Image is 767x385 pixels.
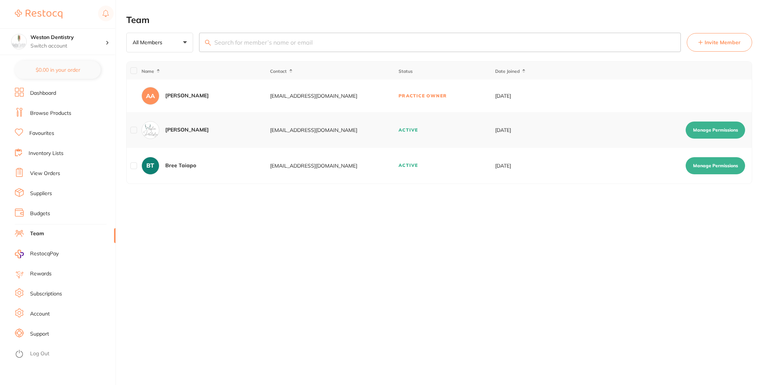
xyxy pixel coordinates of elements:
button: Manage Permissions [686,157,745,174]
td: Active [398,112,495,148]
a: Dashboard [30,90,56,97]
div: AA [142,87,159,105]
td: Practice Owner [398,80,495,112]
a: Suppliers [30,190,52,197]
button: Manage Permissions [686,122,745,139]
a: Budgets [30,210,50,217]
div: Bree Taiapo [165,162,196,169]
span: Status [399,68,413,74]
button: Invite Member [687,33,752,52]
span: Name [142,68,154,74]
div: BT [142,157,159,175]
a: Browse Products [30,110,71,117]
td: [DATE] [495,80,559,112]
input: Search for member’s name or email [199,33,681,52]
div: [EMAIL_ADDRESS][DOMAIN_NAME] [270,163,398,169]
a: View Orders [30,170,60,177]
div: [PERSON_NAME] [165,92,209,100]
a: Subscriptions [30,290,62,298]
a: Team [30,230,44,237]
a: Account [30,310,50,318]
td: Active [398,148,495,184]
a: Rewards [30,270,52,278]
a: Restocq Logo [15,6,62,23]
td: [DATE] [495,148,559,184]
span: Invite Member [705,39,741,46]
span: Date Joined [495,68,520,74]
button: Log Out [15,348,113,360]
h2: Team [126,15,752,25]
div: [EMAIL_ADDRESS][DOMAIN_NAME] [270,127,398,133]
button: $0.00 in your order [15,61,101,79]
img: RestocqPay [15,250,24,258]
div: [EMAIL_ADDRESS][DOMAIN_NAME] [270,93,398,99]
img: Weston Dentistry [12,34,26,49]
p: Switch account [30,42,105,50]
span: Contact [270,68,287,74]
a: Log Out [30,350,49,357]
a: Support [30,330,49,338]
p: All Members [133,39,165,46]
span: RestocqPay [30,250,59,258]
a: RestocqPay [15,250,59,258]
h4: Weston Dentistry [30,34,105,41]
img: Restocq Logo [15,10,62,19]
a: Favourites [29,130,54,137]
button: All Members [126,33,193,53]
td: [DATE] [495,112,559,148]
div: [PERSON_NAME] [165,126,209,134]
a: Inventory Lists [29,150,64,157]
